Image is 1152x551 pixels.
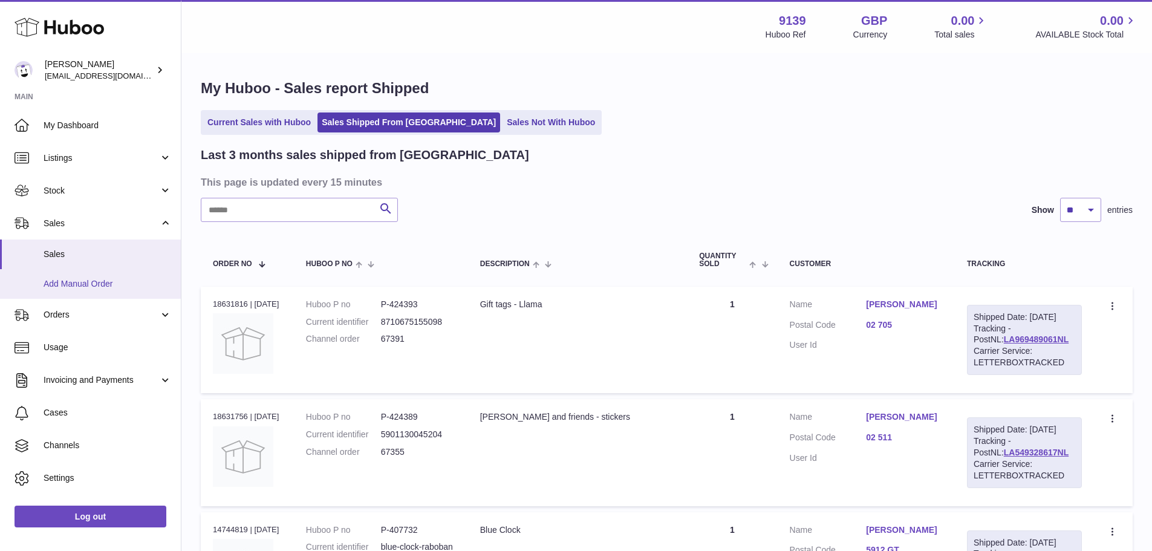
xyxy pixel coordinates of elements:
dt: Name [790,524,867,539]
h3: This page is updated every 15 minutes [201,175,1130,189]
div: Shipped Date: [DATE] [974,424,1075,435]
span: Listings [44,152,159,164]
img: no-photo.jpg [213,313,273,374]
a: [PERSON_NAME] [866,411,943,423]
dt: Current identifier [306,429,381,440]
div: Huboo Ref [766,29,806,41]
span: Huboo P no [306,260,353,268]
span: Invoicing and Payments [44,374,159,386]
span: 0.00 [951,13,975,29]
dd: P-424393 [381,299,456,310]
div: Tracking [967,260,1082,268]
dd: P-407732 [381,524,456,536]
a: Sales Shipped From [GEOGRAPHIC_DATA] [317,112,500,132]
dt: Current identifier [306,316,381,328]
dt: Name [790,411,867,426]
dt: Huboo P no [306,411,381,423]
dd: 8710675155098 [381,316,456,328]
div: [PERSON_NAME] and friends - stickers [480,411,675,423]
a: [PERSON_NAME] [866,299,943,310]
a: 02 705 [866,319,943,331]
dt: User Id [790,339,867,351]
span: Stock [44,185,159,197]
a: Log out [15,506,166,527]
dd: 67391 [381,333,456,345]
dd: 67355 [381,446,456,458]
span: Sales [44,218,159,229]
a: 02 511 [866,432,943,443]
span: Quantity Sold [699,252,746,268]
a: Sales Not With Huboo [503,112,599,132]
label: Show [1032,204,1054,216]
span: Orders [44,309,159,321]
a: [PERSON_NAME] [866,524,943,536]
div: Currency [853,29,888,41]
dt: Name [790,299,867,313]
span: Sales [44,249,172,260]
td: 1 [687,287,777,393]
dt: Postal Code [790,319,867,334]
div: 18631756 | [DATE] [213,411,282,422]
span: Channels [44,440,172,451]
div: Carrier Service: LETTERBOXTRACKED [974,345,1075,368]
dt: Postal Code [790,432,867,446]
a: LA549328617NL [1004,448,1069,457]
div: 18631816 | [DATE] [213,299,282,310]
span: Usage [44,342,172,353]
span: Total sales [934,29,988,41]
a: 0.00 AVAILABLE Stock Total [1035,13,1137,41]
div: [PERSON_NAME] [45,59,154,82]
strong: 9139 [779,13,806,29]
dt: Huboo P no [306,299,381,310]
a: 0.00 Total sales [934,13,988,41]
a: LA969489061NL [1004,334,1069,344]
img: internalAdmin-9139@internal.huboo.com [15,61,33,79]
dt: Channel order [306,446,381,458]
div: Shipped Date: [DATE] [974,537,1075,549]
span: Add Manual Order [44,278,172,290]
div: 14744819 | [DATE] [213,524,282,535]
h1: My Huboo - Sales report Shipped [201,79,1133,98]
span: Settings [44,472,172,484]
span: Cases [44,407,172,419]
div: Blue Clock [480,524,675,536]
img: no-photo.jpg [213,426,273,487]
dd: P-424389 [381,411,456,423]
div: Customer [790,260,943,268]
dt: User Id [790,452,867,464]
div: Shipped Date: [DATE] [974,311,1075,323]
span: entries [1107,204,1133,216]
div: Tracking - PostNL: [967,305,1082,375]
td: 1 [687,399,777,506]
div: Gift tags - Llama [480,299,675,310]
strong: GBP [861,13,887,29]
span: Description [480,260,530,268]
h2: Last 3 months sales shipped from [GEOGRAPHIC_DATA] [201,147,529,163]
span: My Dashboard [44,120,172,131]
div: Tracking - PostNL: [967,417,1082,487]
span: 0.00 [1100,13,1124,29]
span: AVAILABLE Stock Total [1035,29,1137,41]
dd: 5901130045204 [381,429,456,440]
dt: Huboo P no [306,524,381,536]
div: Carrier Service: LETTERBOXTRACKED [974,458,1075,481]
span: Order No [213,260,252,268]
span: [EMAIL_ADDRESS][DOMAIN_NAME] [45,71,178,80]
dt: Channel order [306,333,381,345]
a: Current Sales with Huboo [203,112,315,132]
